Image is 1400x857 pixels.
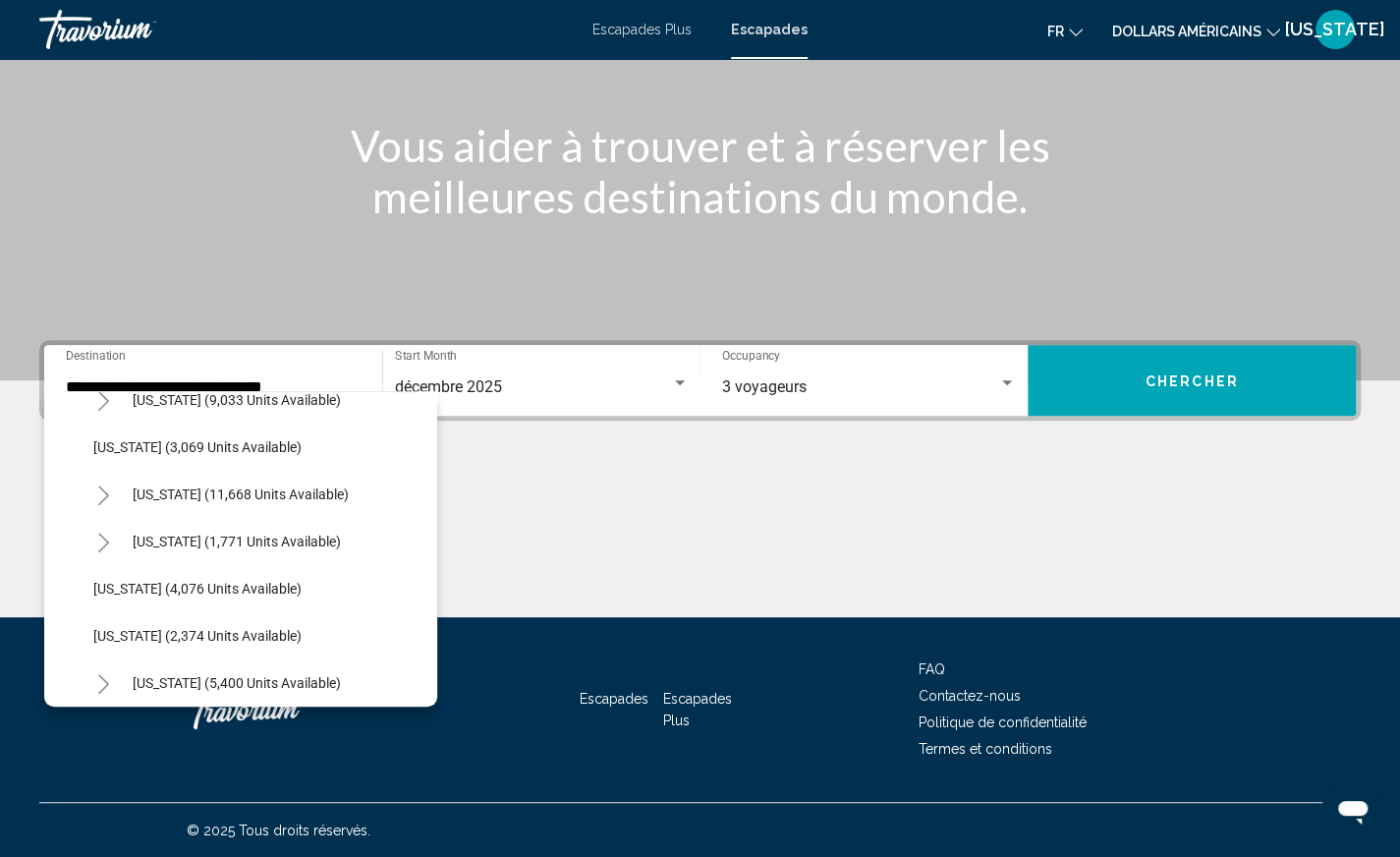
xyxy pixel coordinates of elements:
[44,345,1356,416] div: Search widget
[187,823,370,838] font: © 2025 Tous droits réservés.
[133,392,341,408] span: [US_STATE] (9,033 units available)
[84,663,123,703] button: Toggle New York (5,400 units available)
[84,566,311,611] button: [US_STATE] (4,076 units available)
[1146,373,1239,389] span: Chercher
[84,380,123,420] button: Toggle Missouri (9,033 units available)
[919,661,945,677] a: FAQ
[1028,345,1356,416] button: Chercher
[84,613,311,658] button: [US_STATE] (2,374 units available)
[919,688,1021,704] a: Contactez-nous
[93,628,302,644] span: [US_STATE] (2,374 units available)
[332,120,1069,222] h1: Vous aider à trouver et à réserver les meilleures destinations du monde.
[592,22,692,37] a: Escapades Plus
[919,714,1087,730] a: Politique de confidentialité
[395,377,502,396] span: décembre 2025
[133,675,341,691] span: [US_STATE] (5,400 units available)
[123,519,351,564] button: [US_STATE] (1,771 units available)
[84,425,311,470] button: [US_STATE] (3,069 units available)
[663,691,732,728] a: Escapades Plus
[722,377,807,396] span: 3 voyageurs
[39,10,573,49] a: Travorium
[1321,778,1384,841] iframe: Bouton de lancement de la fenêtre de messagerie
[84,522,123,561] button: Toggle New Hampshire (1,771 units available)
[1047,17,1083,45] button: Changer de langue
[93,439,302,455] span: [US_STATE] (3,069 units available)
[919,741,1052,757] a: Termes et conditions
[1112,24,1261,39] font: dollars américains
[123,472,359,517] button: [US_STATE] (11,668 units available)
[1285,19,1385,39] font: [US_STATE]
[1047,24,1064,39] font: fr
[580,691,648,707] a: Escapades
[93,581,302,597] span: [US_STATE] (4,076 units available)
[731,22,808,37] a: Escapades
[123,377,351,423] button: [US_STATE] (9,033 units available)
[84,475,123,514] button: Toggle Nevada (11,668 units available)
[133,534,341,549] span: [US_STATE] (1,771 units available)
[133,486,349,502] span: [US_STATE] (11,668 units available)
[1112,17,1280,45] button: Changer de devise
[1310,9,1361,50] button: Menu utilisateur
[123,660,351,706] button: [US_STATE] (5,400 units available)
[187,680,383,739] a: Travorium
